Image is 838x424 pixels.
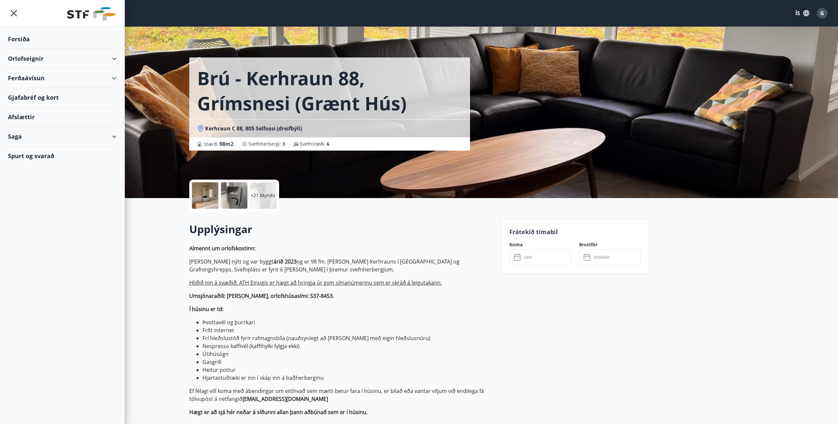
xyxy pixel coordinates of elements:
[814,5,830,21] button: G
[327,141,329,147] span: 6
[189,292,334,300] strong: Umsjónaraðili: [PERSON_NAME], orlofshúsasími: 537-8453.
[202,358,493,366] li: Gasgrill
[282,141,285,147] span: 3
[197,65,462,116] h1: Brú - Kerhraun 88, Grímsnesi (grænt hús)
[8,68,117,88] div: Ferðaávísun
[792,7,813,19] button: ÍS
[273,258,297,265] strong: árið 2023
[189,258,493,273] p: [PERSON_NAME] nýtt og var byggt og er 98 fm. [PERSON_NAME] Kerhrauns í [GEOGRAPHIC_DATA] og Grafn...
[579,241,641,248] label: Brottför
[205,125,302,132] span: Kerhraun C 88, 805 Selfossi (dreifbýli)
[189,279,442,286] ins: Hliðið inn á svæðið: ATH Einugis er hægt að hringja úr gsm símanúmerinu sem er skráð á leigutakann.
[189,408,368,416] strong: Hægt er að sjá hér neðar á síðunni allan þann aðbúnað sem er í húsinu.
[202,374,493,382] li: Hjartastuðtæki er inn í skáp inn á baðherberginu
[202,366,493,374] li: Heitur pottur
[8,88,117,107] div: Gjafabréf og kort
[8,49,117,68] div: Orlofseignir
[219,140,234,148] span: 98 m2
[8,127,117,146] div: Saga
[204,140,234,148] span: Stærð :
[189,305,224,313] strong: Í húsinu er td:
[202,326,493,334] li: Frítt internet
[242,395,328,403] strong: [EMAIL_ADDRESS][DOMAIN_NAME]
[8,146,117,165] div: Spurt og svarað
[300,141,329,147] span: Svefnstæði :
[202,318,493,326] li: Þvottavél og þurrkari
[189,245,256,252] strong: Almennt um orlofskostinn:
[202,342,493,350] li: Nespresso kaffivél (kaffihylki fylgja ekki)
[67,7,117,20] img: union_logo
[248,141,285,147] span: Svefnherbergi :
[509,241,571,248] label: Koma
[8,107,117,127] div: Afslættir
[189,222,493,236] h2: Upplýsingar
[8,7,20,19] button: menu
[202,334,493,342] li: Frí hleðslustöð fyrir rafmagnsbíla (nauðsynlegt að [PERSON_NAME] með eigin hleðslusnúru)
[251,192,276,199] p: +21 Myndir
[8,29,117,49] div: Forsíða
[189,387,493,403] p: Ef félagi vill koma með ábendingar um eitthvað sem mætti betur fara í húsinu, er bilað eða vantar...
[202,350,493,358] li: Útihúsögn
[820,10,824,17] span: G
[509,228,641,236] p: Frátekið tímabil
